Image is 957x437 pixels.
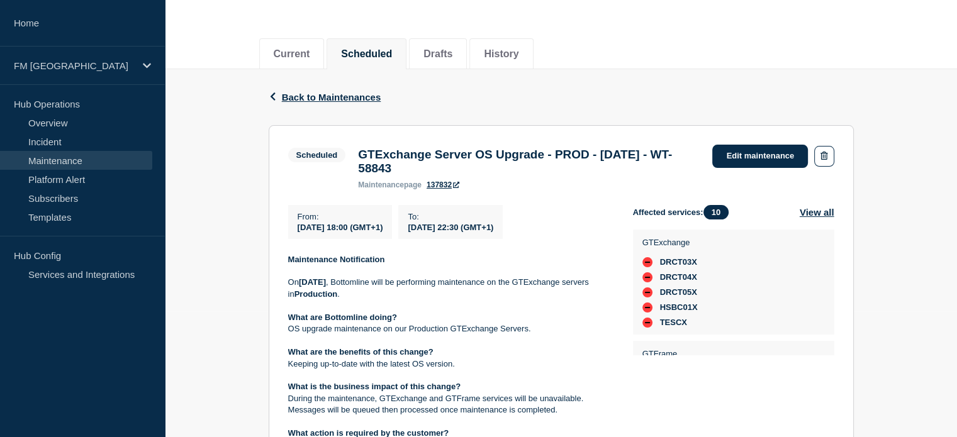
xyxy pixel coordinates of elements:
[642,287,652,297] div: down
[642,257,652,267] div: down
[642,302,652,313] div: down
[288,347,434,357] strong: What are the benefits of this change?
[298,212,383,221] p: From :
[358,180,404,189] span: maintenance
[703,205,729,219] span: 10
[660,272,697,282] span: DRCT04X
[408,223,493,232] span: [DATE] 22:30 (GMT+1)
[642,349,697,358] p: GTFrame
[660,287,697,297] span: DRCT05X
[408,212,493,221] p: To :
[642,238,698,247] p: GTExchange
[14,60,135,71] p: FM [GEOGRAPHIC_DATA]
[633,205,735,219] span: Affected services:
[642,272,652,282] div: down
[423,48,452,60] button: Drafts
[288,277,613,300] p: On , Bottomline will be performing maintenance on the GTExchange servers in .
[288,382,461,391] strong: What is the business impact of this change?
[282,92,381,102] span: Back to Maintenances
[660,302,698,313] span: HSBC01X
[642,318,652,328] div: down
[427,180,459,189] a: 137832
[484,48,518,60] button: History
[269,92,381,102] button: Back to Maintenances
[288,313,397,322] strong: What are Bottomline doing?
[288,148,346,162] span: Scheduled
[660,318,687,328] span: TESCX
[299,277,326,287] strong: [DATE]
[274,48,310,60] button: Current
[800,205,834,219] button: View all
[712,145,808,168] a: Edit maintenance
[288,358,613,370] p: Keeping up-to-date with the latest OS version.
[288,255,385,264] strong: Maintenance Notification
[358,180,422,189] p: page
[294,289,338,299] strong: Production
[358,148,700,175] h3: GTExchange Server OS Upgrade - PROD - [DATE] - WT-58843
[288,323,613,335] p: OS upgrade maintenance on our Production GTExchange Servers.
[660,257,697,267] span: DRCT03X
[298,223,383,232] span: [DATE] 18:00 (GMT+1)
[288,393,613,416] p: During the maintenance, GTExchange and GTFrame services will be unavailable. Messages will be que...
[341,48,392,60] button: Scheduled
